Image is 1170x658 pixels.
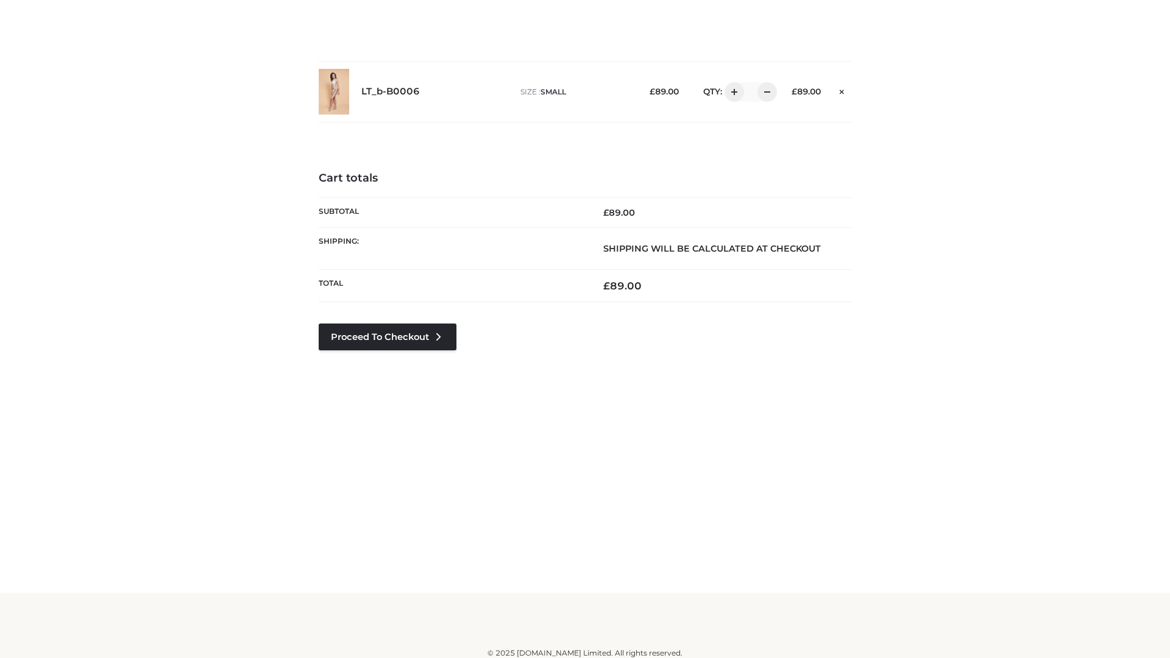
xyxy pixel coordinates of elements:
[603,207,635,218] bdi: 89.00
[792,87,821,96] bdi: 89.00
[520,87,631,97] p: size :
[603,243,821,254] strong: Shipping will be calculated at checkout
[603,280,642,292] bdi: 89.00
[319,197,585,227] th: Subtotal
[319,324,456,350] a: Proceed to Checkout
[319,227,585,269] th: Shipping:
[650,87,655,96] span: £
[541,87,566,96] span: SMALL
[319,270,585,302] th: Total
[650,87,679,96] bdi: 89.00
[319,172,851,185] h4: Cart totals
[319,69,349,115] img: LT_b-B0006 - SMALL
[603,280,610,292] span: £
[691,82,773,102] div: QTY:
[361,86,420,97] a: LT_b-B0006
[603,207,609,218] span: £
[792,87,797,96] span: £
[833,82,851,98] a: Remove this item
